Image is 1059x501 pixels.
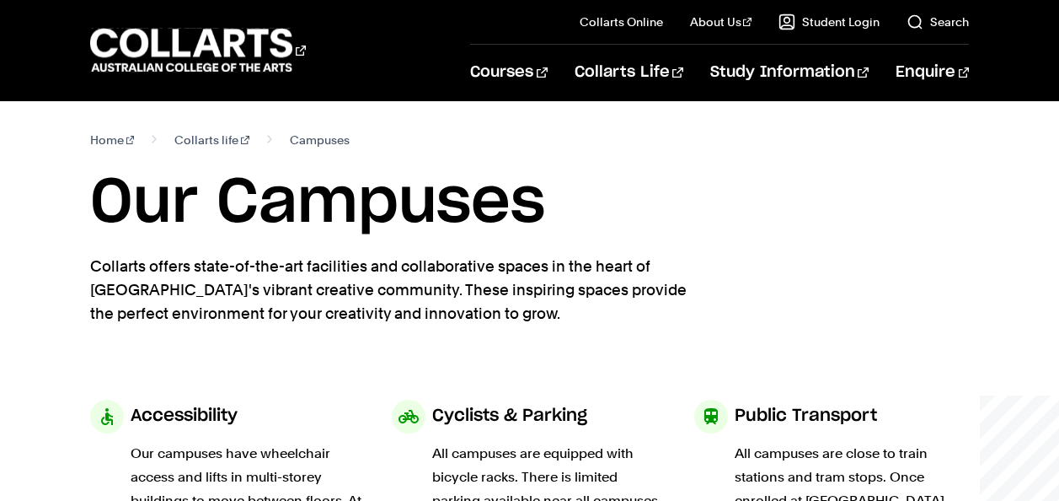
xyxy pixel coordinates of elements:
a: Enquire [896,45,969,100]
a: Study Information [710,45,869,100]
h1: Our Campuses [90,165,969,241]
a: Home [90,128,135,152]
span: Campuses [290,128,350,152]
h3: Accessibility [131,400,238,432]
div: Go to homepage [90,26,306,74]
a: Collarts Life [575,45,683,100]
h3: Public Transport [735,400,877,432]
a: Search [907,13,969,30]
a: Collarts life [174,128,249,152]
p: Collarts offers state-of-the-art facilities and collaborative spaces in the heart of [GEOGRAPHIC_... [90,255,705,326]
a: Courses [470,45,547,100]
h3: Cyclists & Parking [432,400,587,432]
a: About Us [690,13,752,30]
a: Collarts Online [580,13,663,30]
a: Student Login [778,13,880,30]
